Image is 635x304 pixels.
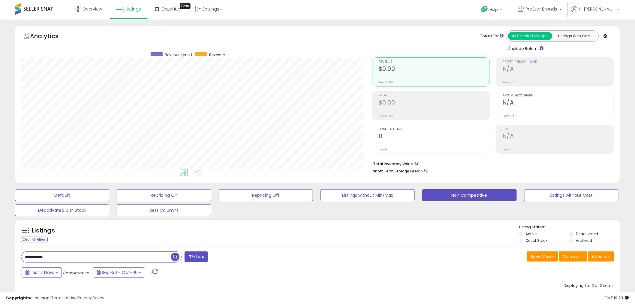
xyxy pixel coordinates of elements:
[552,32,597,40] button: Listings With Cost
[31,269,54,275] span: Last 7 Days
[209,52,225,57] span: Revenue
[15,189,109,201] button: Default
[379,133,490,141] h2: 0
[6,295,28,301] strong: Copyright
[421,168,428,174] span: N/A
[21,237,48,242] div: Clear All Filters
[527,251,558,262] button: Save View
[605,295,629,301] span: 2025-10-14 19:20 GMT
[503,114,514,118] small: Prev: N/A
[503,94,614,97] span: Avg. Buybox Share
[32,226,55,235] h5: Listings
[185,251,208,262] button: Filters
[576,238,592,243] label: Archived
[379,99,490,107] h2: $0.00
[63,270,90,276] span: Compared to:
[503,81,514,84] small: Prev: N/A
[117,204,211,216] button: Best Columns
[219,189,313,201] button: Repricing Off
[579,6,615,12] span: Hi [PERSON_NAME]
[78,295,104,301] a: Privacy Policy
[526,6,558,12] span: ProStar Brands
[477,1,508,20] a: Help
[117,189,211,201] button: Repricing On
[559,251,587,262] button: Columns
[165,52,192,57] span: Revenue (prev)
[162,6,181,12] span: DataHub
[6,295,104,301] div: seller snap | |
[125,6,141,12] span: Listings
[563,254,582,260] span: Columns
[519,224,620,230] p: Listing States:
[503,60,614,64] span: Profit [PERSON_NAME]
[481,5,489,13] i: Get Help
[379,81,393,84] small: Prev: $0.00
[30,32,70,42] h5: Analytics
[379,60,490,64] span: Revenue
[93,267,145,278] button: Sep-30 - Oct-06
[379,128,490,131] span: Ordered Items
[564,283,614,289] div: Displaying 1 to 2 of 2 items
[503,128,614,131] span: ROI
[373,169,420,174] b: Short Term Storage Fees:
[503,148,514,151] small: Prev: N/A
[321,189,415,201] button: Listings without Min/Max
[180,3,191,9] div: Tooltip anchor
[15,204,109,216] button: Deactivated & In Stock
[576,231,598,236] label: Deactivated
[422,189,516,201] button: Non Competitive
[51,295,77,301] a: Terms of Use
[571,6,619,20] a: Hi [PERSON_NAME]
[373,161,414,166] b: Total Inventory Value:
[501,45,551,51] div: Include Returns
[480,33,504,39] div: Totals For
[373,160,609,167] li: $0
[503,99,614,107] h2: N/A
[526,231,537,236] label: Active
[588,251,614,262] button: Actions
[379,94,490,97] span: Profit
[379,114,393,118] small: Prev: $0.00
[524,189,618,201] button: Listings without Cost
[102,269,138,275] span: Sep-30 - Oct-06
[490,7,498,12] span: Help
[508,32,552,40] button: All Selected Listings
[379,65,490,74] h2: $0.00
[379,148,387,151] small: Prev: 0
[503,133,614,141] h2: N/A
[526,238,548,243] label: Out of Stock
[503,65,614,74] h2: N/A
[83,6,102,12] span: Overview
[22,267,62,278] button: Last 7 Days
